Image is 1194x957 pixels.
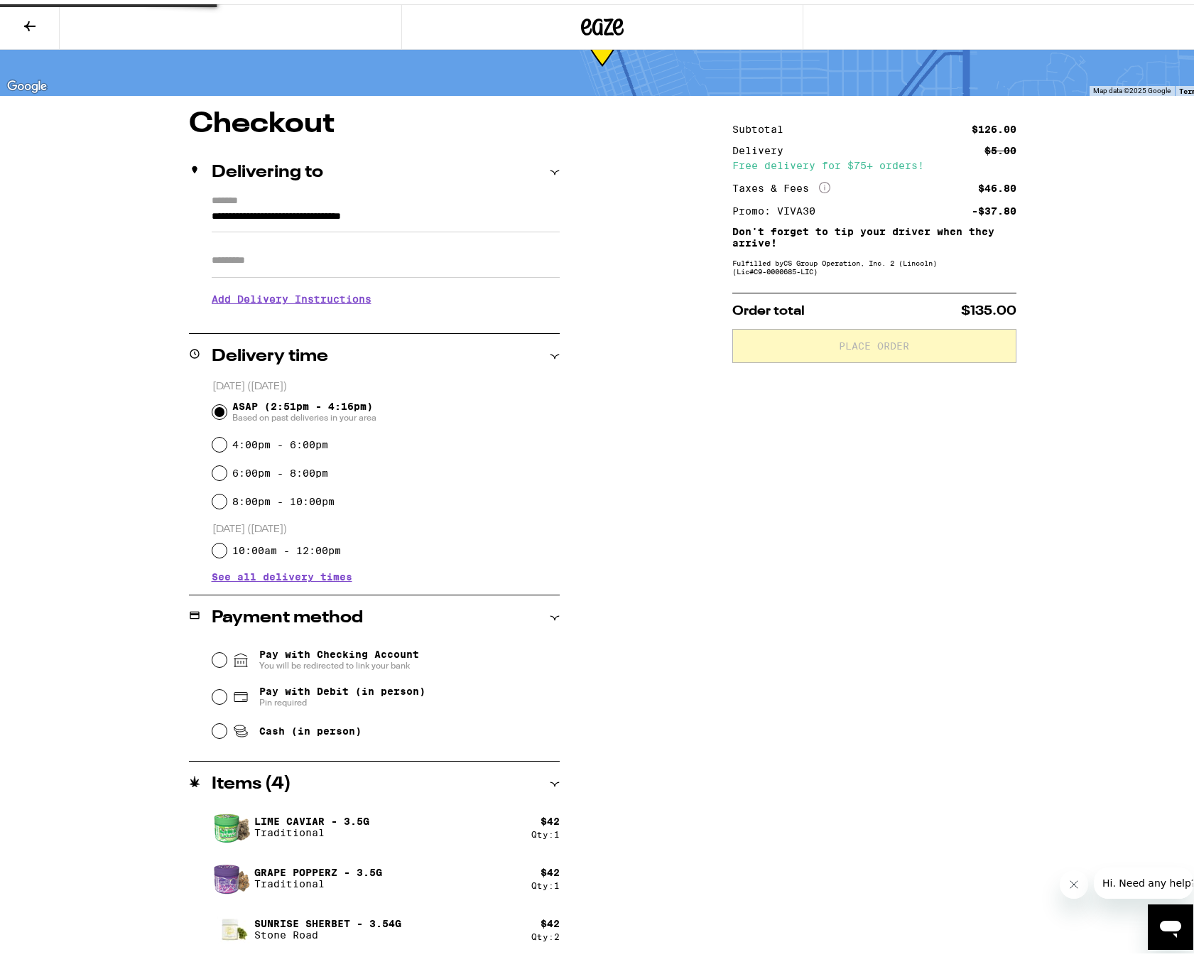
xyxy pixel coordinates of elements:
div: Taxes & Fees [732,178,830,190]
div: Free delivery for $75+ orders! [732,156,1016,166]
span: Cash (in person) [259,721,362,732]
span: Based on past deliveries in your area [232,408,376,419]
div: $46.80 [978,179,1016,189]
div: $ 42 [541,811,560,823]
span: $135.00 [961,301,1016,313]
iframe: Message from company [1094,863,1193,894]
button: See all delivery times [212,568,352,578]
h2: Items ( 4 ) [212,772,291,789]
h1: Checkout [189,106,560,134]
div: Qty: 2 [531,928,560,937]
span: You will be redirected to link your bank [259,656,419,667]
span: Map data ©2025 Google [1093,82,1171,90]
div: $ 42 [541,914,560,925]
label: 10:00am - 12:00pm [232,541,341,552]
p: Grape Popperz - 3.5g [254,863,382,874]
img: Sunrise Sherbet - 3.54g [212,905,251,945]
span: Pin required [259,693,425,704]
span: Pay with Checking Account [259,644,419,667]
label: 6:00pm - 8:00pm [232,463,328,475]
a: Open this area in Google Maps (opens a new window) [4,73,50,92]
div: Subtotal [732,120,793,130]
span: Hi. Need any help? [9,10,102,21]
span: Pay with Debit (in person) [259,681,425,693]
div: $ 42 [541,863,560,874]
p: [DATE] ([DATE]) [212,376,560,389]
p: [DATE] ([DATE]) [212,519,560,532]
span: Order total [732,301,805,313]
h2: Payment method [212,605,363,622]
div: Delivery [732,141,793,151]
h2: Delivering to [212,160,323,177]
div: -$37.80 [972,202,1016,212]
div: Fulfilled by CS Group Operation, Inc. 2 (Lincoln) (Lic# C9-0000685-LIC ) [732,254,1016,271]
img: Lime Caviar - 3.5g [212,803,251,843]
p: We'll contact you at [PHONE_NUMBER] when we arrive [212,311,560,323]
p: Sunrise Sherbet - 3.54g [254,914,401,925]
div: 80-165 min [583,20,622,73]
span: ASAP (2:51pm - 4:16pm) [232,396,376,419]
div: Qty: 1 [531,877,560,886]
div: Qty: 1 [531,826,560,835]
p: Stone Road [254,925,401,936]
div: Promo: VIVA30 [732,202,825,212]
div: $126.00 [972,120,1016,130]
p: Don't forget to tip your driver when they arrive! [732,222,1016,244]
h2: Delivery time [212,344,328,361]
p: Traditional [254,874,382,885]
iframe: Close message [1060,866,1088,894]
label: 4:00pm - 6:00pm [232,435,328,446]
p: Lime Caviar - 3.5g [254,811,369,823]
button: Place Order [732,325,1016,359]
iframe: Button to launch messaging window [1148,900,1193,946]
span: Place Order [839,337,909,347]
p: Traditional [254,823,369,834]
div: $5.00 [984,141,1016,151]
img: Grape Popperz - 3.5g [212,854,251,894]
label: 8:00pm - 10:00pm [232,492,335,503]
h3: Add Delivery Instructions [212,279,560,311]
img: Google [4,73,50,92]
